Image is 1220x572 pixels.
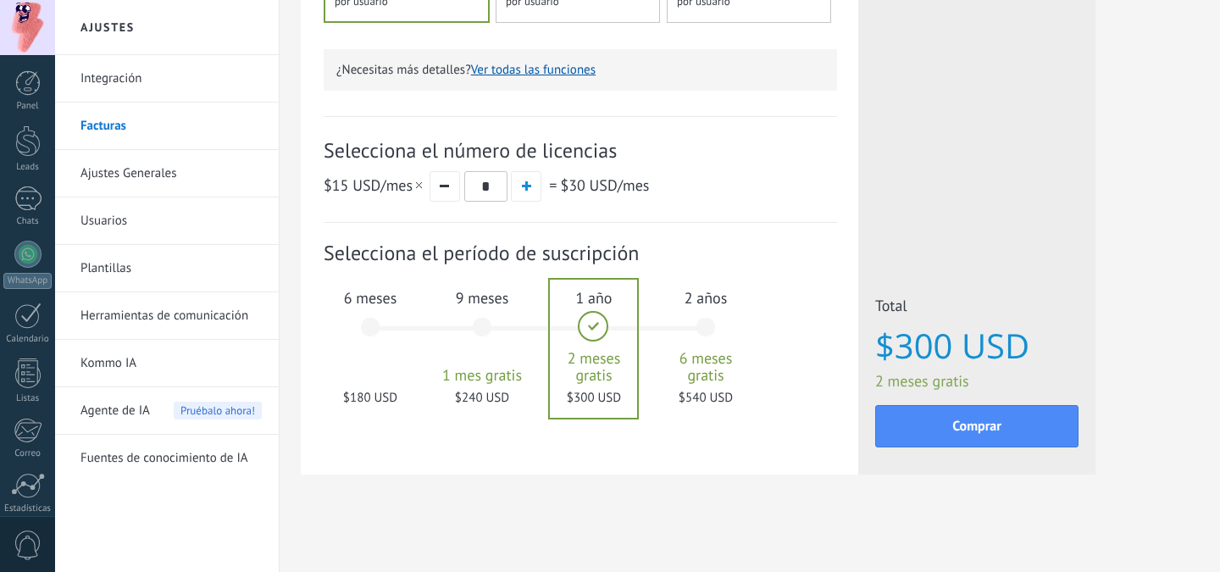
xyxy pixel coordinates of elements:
span: $180 USD [324,390,416,406]
span: Agente de IA [80,387,150,435]
li: Usuarios [55,197,279,245]
span: $240 USD [436,390,528,406]
li: Ajustes Generales [55,150,279,197]
p: ¿Necesitas más detalles? [336,62,824,78]
a: Plantillas [80,245,262,292]
span: Total [875,296,1079,320]
div: Estadísticas [3,503,53,514]
div: Leads [3,162,53,173]
li: Kommo IA [55,340,279,387]
span: 1 mes gratis [436,367,528,384]
span: $300 USD [875,327,1079,364]
span: 2 años [660,288,751,308]
a: Kommo IA [80,340,262,387]
span: $300 USD [548,390,640,406]
span: /mes [324,175,425,195]
div: Calendario [3,334,53,345]
li: Fuentes de conocimiento de IA [55,435,279,481]
li: Integración [55,55,279,103]
div: Listas [3,393,53,404]
span: Pruébalo ahora! [174,402,262,419]
button: Comprar [875,405,1079,447]
span: Selecciona el número de licencias [324,137,837,164]
div: Chats [3,216,53,227]
span: $30 USD [560,175,617,195]
div: Correo [3,448,53,459]
a: Herramientas de comunicación [80,292,262,340]
a: Integración [80,55,262,103]
li: Herramientas de comunicación [55,292,279,340]
button: Ver todas las funciones [471,62,596,78]
li: Agente de IA [55,387,279,435]
a: Fuentes de conocimiento de IA [80,435,262,482]
a: Agente de IA Pruébalo ahora! [80,387,262,435]
a: Facturas [80,103,262,150]
span: Selecciona el período de suscripción [324,240,837,266]
span: 9 meses [436,288,528,308]
span: 2 meses gratis [875,371,1079,391]
span: 2 meses gratis [548,350,640,384]
span: 6 meses gratis [660,350,751,384]
span: = [549,175,557,195]
li: Facturas [55,103,279,150]
span: 1 año [548,288,640,308]
span: 6 meses [324,288,416,308]
div: Panel [3,101,53,112]
li: Plantillas [55,245,279,292]
span: $540 USD [660,390,751,406]
span: Comprar [952,420,1001,432]
span: $15 USD [324,175,380,195]
div: WhatsApp [3,273,52,289]
a: Ajustes Generales [80,150,262,197]
a: Usuarios [80,197,262,245]
span: /mes [560,175,649,195]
